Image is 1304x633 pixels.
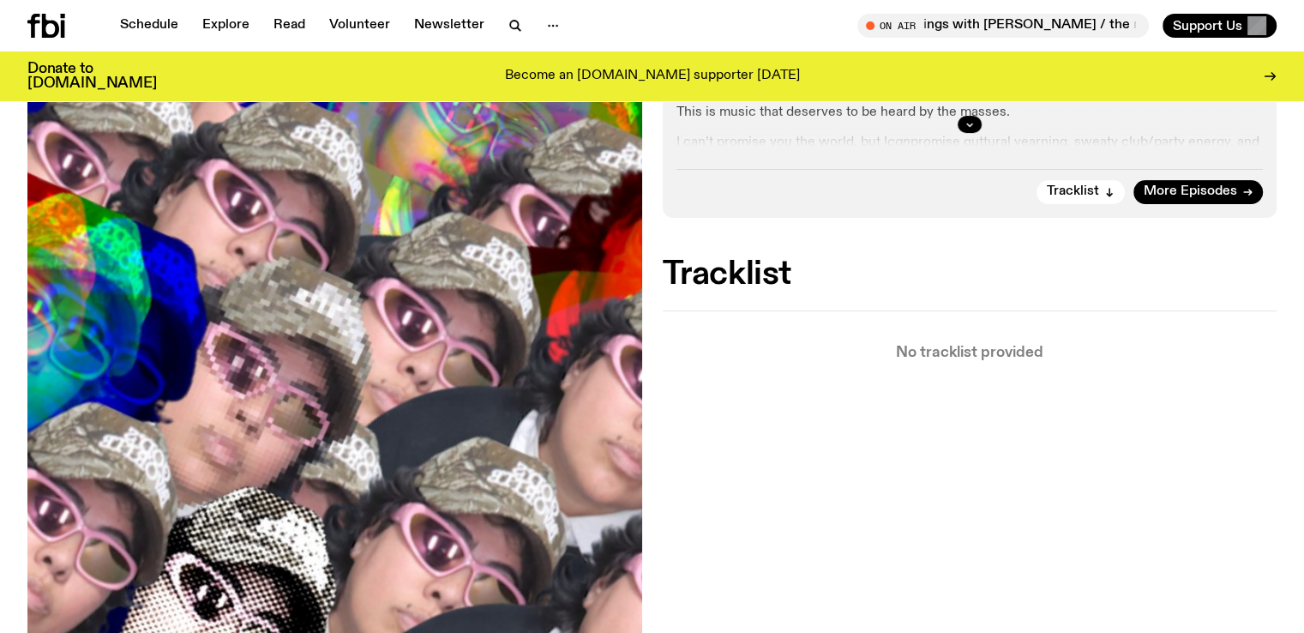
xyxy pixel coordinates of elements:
[27,62,157,91] h3: Donate to [DOMAIN_NAME]
[857,14,1149,38] button: On AirMornings with [PERSON_NAME] / the return of the feral
[404,14,495,38] a: Newsletter
[505,69,800,84] p: Become an [DOMAIN_NAME] supporter [DATE]
[110,14,189,38] a: Schedule
[263,14,315,38] a: Read
[1047,185,1099,198] span: Tracklist
[663,259,1277,290] h2: Tracklist
[663,346,1277,360] p: No tracklist provided
[192,14,260,38] a: Explore
[1163,14,1277,38] button: Support Us
[1133,180,1263,204] a: More Episodes
[319,14,400,38] a: Volunteer
[1173,18,1242,33] span: Support Us
[1037,180,1125,204] button: Tracklist
[1144,185,1237,198] span: More Episodes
